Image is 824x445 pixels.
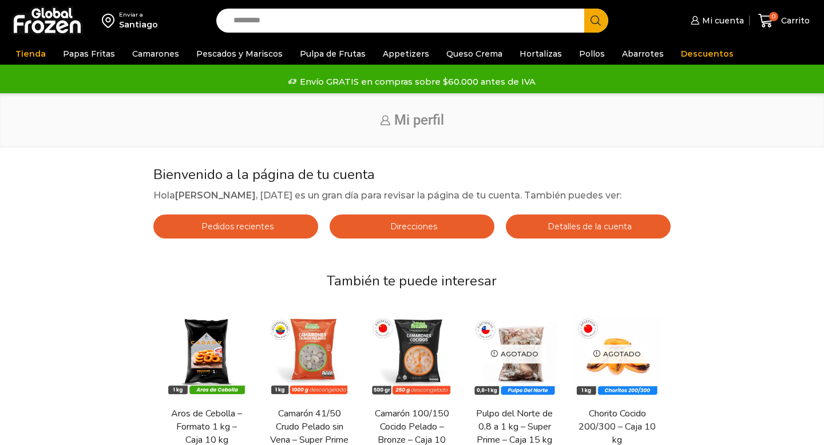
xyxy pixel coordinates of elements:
[119,11,158,19] div: Enviar a
[584,9,608,33] button: Search button
[153,165,375,184] span: Bienvenido a la página de tu cuenta
[153,188,670,203] p: Hola , [DATE] es un gran día para revisar la página de tu cuenta. También puedes ver:
[769,12,778,21] span: 0
[585,344,649,363] p: Agotado
[514,43,568,65] a: Hortalizas
[616,43,669,65] a: Abarrotes
[483,344,546,363] p: Agotado
[327,272,497,290] span: También te puede interesar
[675,43,739,65] a: Descuentos
[10,43,51,65] a: Tienda
[441,43,508,65] a: Queso Crema
[755,7,813,34] a: 0 Carrito
[394,112,444,128] span: Mi perfil
[175,190,256,201] strong: [PERSON_NAME]
[573,43,611,65] a: Pollos
[119,19,158,30] div: Santiago
[102,11,119,30] img: address-field-icon.svg
[377,43,435,65] a: Appetizers
[330,214,494,239] a: Direcciones
[191,43,288,65] a: Pescados y Mariscos
[126,43,185,65] a: Camarones
[294,43,371,65] a: Pulpa de Frutas
[199,221,274,232] span: Pedidos recientes
[778,15,810,26] span: Carrito
[545,221,632,232] span: Detalles de la cuenta
[387,221,437,232] span: Direcciones
[153,214,318,239] a: Pedidos recientes
[699,15,744,26] span: Mi cuenta
[57,43,121,65] a: Papas Fritas
[688,9,744,32] a: Mi cuenta
[506,214,671,239] a: Detalles de la cuenta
